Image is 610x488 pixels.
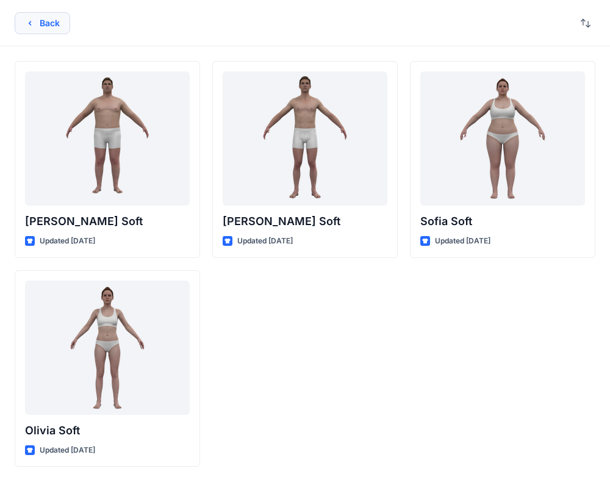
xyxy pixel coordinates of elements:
[223,213,387,230] p: [PERSON_NAME] Soft
[15,12,70,34] button: Back
[25,71,190,206] a: Joseph Soft
[25,281,190,415] a: Olivia Soft
[420,213,585,230] p: Sofia Soft
[420,71,585,206] a: Sofia Soft
[223,71,387,206] a: Oliver Soft
[25,213,190,230] p: [PERSON_NAME] Soft
[237,235,293,248] p: Updated [DATE]
[40,235,95,248] p: Updated [DATE]
[25,422,190,439] p: Olivia Soft
[40,444,95,457] p: Updated [DATE]
[435,235,490,248] p: Updated [DATE]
